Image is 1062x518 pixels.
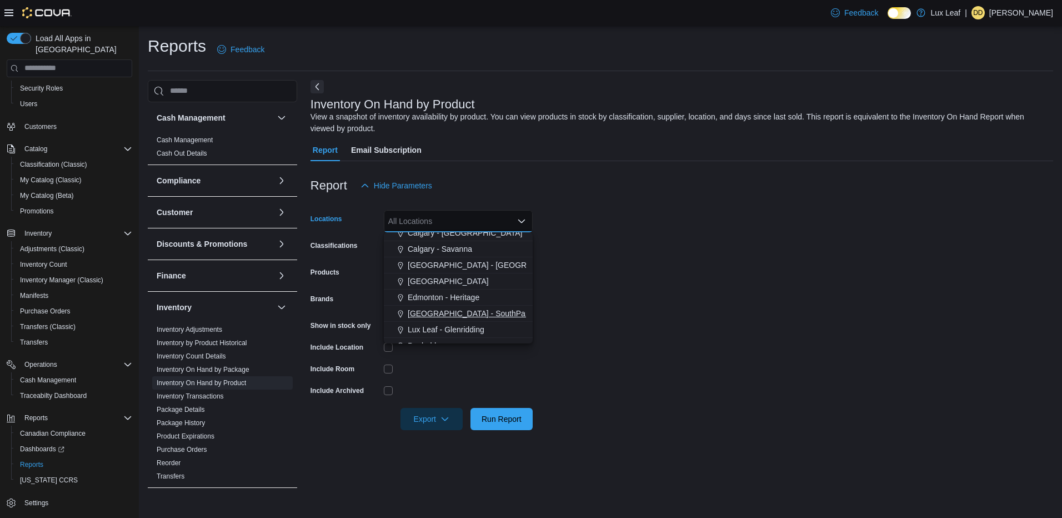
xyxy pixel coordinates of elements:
button: Classification (Classic) [11,157,137,172]
span: Transfers [16,336,132,349]
button: My Catalog (Beta) [11,188,137,203]
label: Show in stock only [310,321,371,330]
button: Run Report [470,408,533,430]
div: Dustin Desnoyer [971,6,985,19]
a: Traceabilty Dashboard [16,389,91,402]
span: Inventory Manager (Classic) [20,276,103,285]
span: Cash Management [16,373,132,387]
a: Dashboards [11,441,137,457]
span: Lux Leaf - Glenridding [408,324,484,335]
label: Products [310,268,339,277]
button: Export [400,408,463,430]
button: Calgary - Savanna [384,241,533,257]
span: Purchase Orders [20,307,71,316]
a: Customers [20,120,61,133]
span: Security Roles [20,84,63,93]
span: Traceabilty Dashboard [16,389,132,402]
a: Inventory On Hand by Product [157,379,246,387]
button: Inventory Count [11,257,137,272]
label: Locations [310,215,342,223]
a: Product Expirations [157,432,214,440]
a: Purchase Orders [16,305,75,318]
h1: Reports [148,35,206,57]
span: Security Roles [16,82,132,95]
button: Inventory [157,302,273,313]
span: Inventory Count Details [157,352,226,361]
span: Hide Parameters [374,180,432,191]
span: Traceabilty Dashboard [20,391,87,400]
label: Include Location [310,343,363,352]
label: Classifications [310,241,358,250]
button: Compliance [275,174,288,187]
button: Next [310,80,324,93]
span: Product Expirations [157,432,214,441]
a: Inventory Adjustments [157,326,222,333]
a: Canadian Compliance [16,427,90,440]
button: [GEOGRAPHIC_DATA] - SouthPark [384,306,533,322]
span: Inventory On Hand by Package [157,365,249,374]
button: Customers [2,118,137,135]
span: Reports [16,458,132,471]
span: Reports [20,460,43,469]
button: Edmonton - Heritage [384,290,533,306]
div: Cash Management [148,133,297,165]
button: Settings [2,495,137,511]
span: Inventory [20,227,132,240]
a: Manifests [16,289,53,302]
a: Reports [16,458,48,471]
button: Reports [20,411,52,425]
button: Inventory [2,226,137,241]
span: Adjustments (Classic) [20,245,84,253]
span: Report [313,139,338,161]
button: Cash Management [157,112,273,123]
span: Export [407,408,456,430]
h3: Customer [157,207,193,218]
button: Customer [157,207,273,218]
button: Transfers [11,335,137,350]
span: Feedback [844,7,878,18]
button: Close list of options [517,217,526,226]
button: Catalog [2,141,137,157]
a: Cash Management [157,136,213,144]
span: Cash Out Details [157,149,207,158]
span: My Catalog (Classic) [20,176,82,185]
span: My Catalog (Classic) [16,173,132,187]
span: Feedback [231,44,264,55]
span: Package Details [157,405,205,414]
button: Users [11,96,137,112]
h3: Compliance [157,175,201,186]
a: Settings [20,496,53,510]
a: Reorder [157,459,181,467]
span: Catalog [24,145,47,153]
span: [US_STATE] CCRS [20,476,78,485]
button: Manifests [11,288,137,303]
span: Transfers [157,472,184,481]
span: Reports [20,411,132,425]
img: Cova [22,7,72,18]
span: Inventory On Hand by Product [157,378,246,387]
span: Reorder [157,459,181,467]
button: Reports [11,457,137,472]
span: Calgary - [GEOGRAPHIC_DATA] [408,227,522,238]
span: Customers [24,122,57,131]
div: View a snapshot of inventory availability by product. You can view products in stock by classific... [310,111,1048,135]
span: Promotions [16,205,132,218]
button: Compliance [157,175,273,186]
span: Inventory Manager (Classic) [16,273,132,287]
button: Finance [275,269,288,282]
span: Promotions [20,207,54,216]
a: My Catalog (Beta) [16,189,78,202]
button: Transfers (Classic) [11,319,137,335]
a: Classification (Classic) [16,158,92,171]
button: Purchase Orders [11,303,137,319]
span: Calgary - Savanna [408,243,472,255]
h3: Inventory [157,302,192,313]
a: Inventory by Product Historical [157,339,247,347]
h3: Cash Management [157,112,226,123]
a: My Catalog (Classic) [16,173,86,187]
h3: Inventory On Hand by Product [310,98,475,111]
label: Brands [310,295,333,303]
span: Settings [20,496,132,510]
span: Adjustments (Classic) [16,242,132,256]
